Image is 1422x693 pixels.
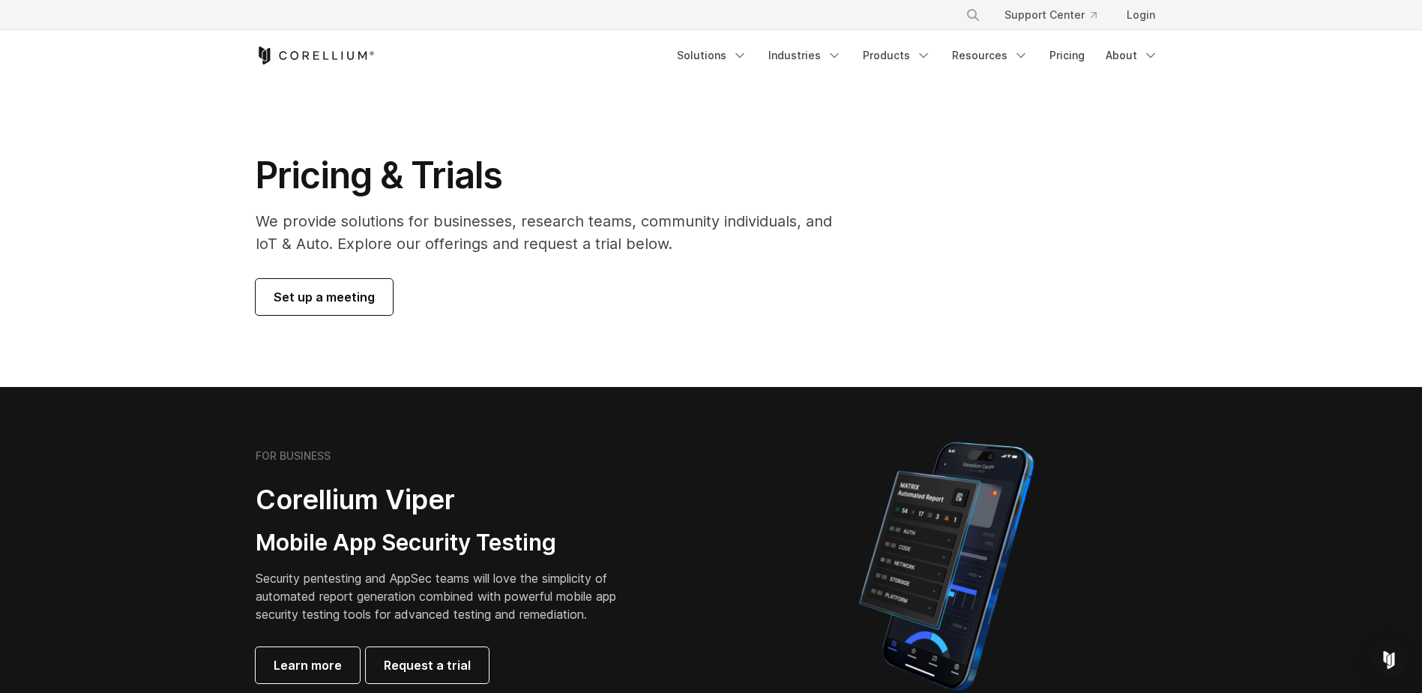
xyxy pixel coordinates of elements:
a: Pricing [1040,42,1094,69]
a: Login [1115,1,1167,28]
a: Learn more [256,647,360,683]
a: Resources [943,42,1037,69]
span: Request a trial [384,656,471,674]
a: Request a trial [366,647,489,683]
p: Security pentesting and AppSec teams will love the simplicity of automated report generation comb... [256,569,639,623]
div: Navigation Menu [668,42,1167,69]
div: Open Intercom Messenger [1371,642,1407,678]
span: Learn more [274,656,342,674]
a: Solutions [668,42,756,69]
h3: Mobile App Security Testing [256,529,639,557]
span: Set up a meeting [274,288,375,306]
a: Set up a meeting [256,279,393,315]
h1: Pricing & Trials [256,153,853,198]
a: About [1097,42,1167,69]
a: Corellium Home [256,46,375,64]
button: Search [959,1,986,28]
a: Products [854,42,940,69]
h6: FOR BUSINESS [256,449,331,463]
p: We provide solutions for businesses, research teams, community individuals, and IoT & Auto. Explo... [256,210,853,255]
h2: Corellium Viper [256,483,639,517]
a: Support Center [992,1,1109,28]
a: Industries [759,42,851,69]
div: Navigation Menu [948,1,1167,28]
